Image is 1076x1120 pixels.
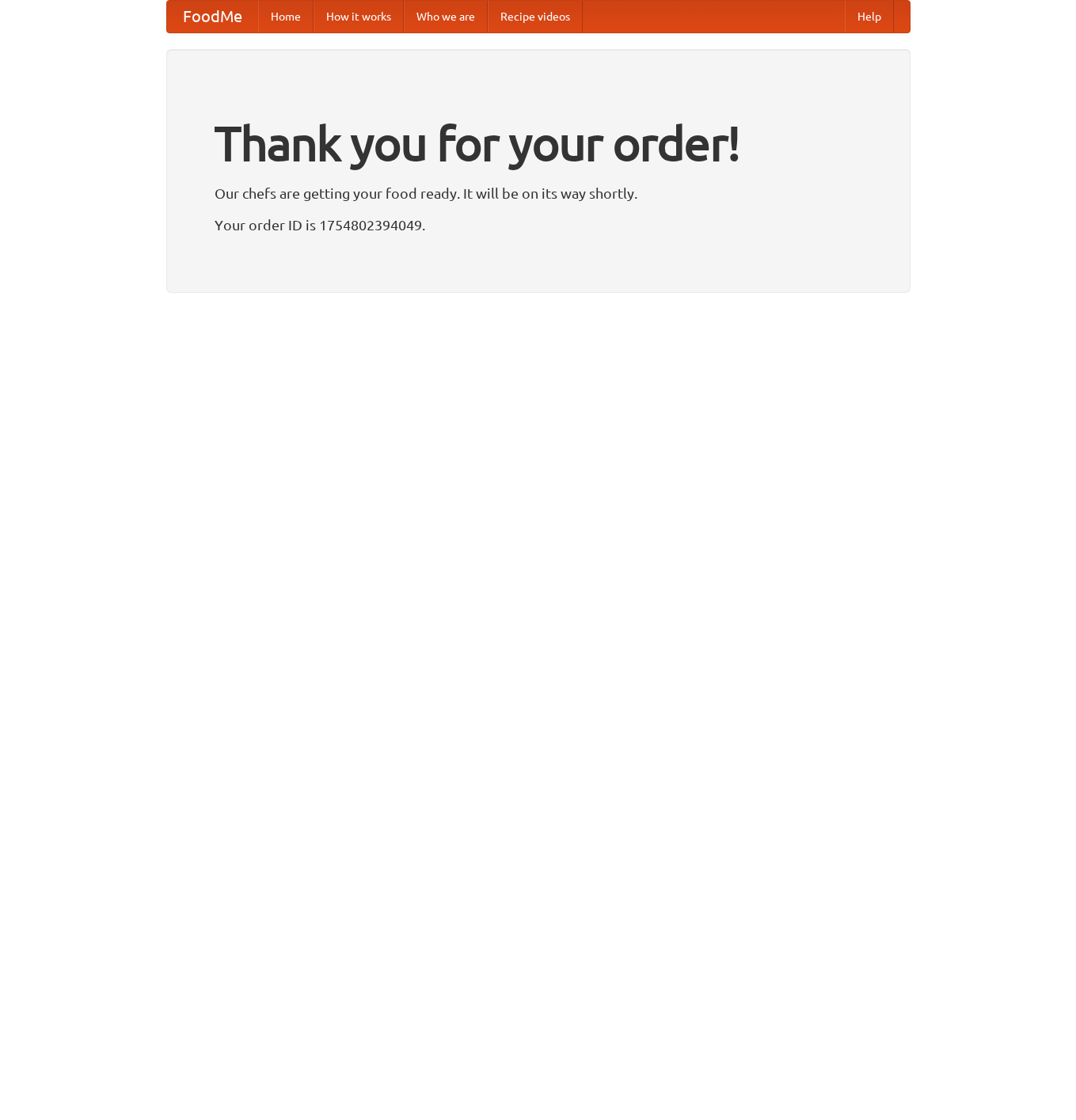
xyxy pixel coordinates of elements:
a: How it works [314,1,404,32]
a: Who we are [404,1,488,32]
p: Our chefs are getting your food ready. It will be on its way shortly. [215,181,862,205]
a: Help [845,1,894,32]
a: Recipe videos [488,1,583,32]
h1: Thank you for your order! [215,105,862,181]
a: Home [258,1,314,32]
a: FoodMe [167,1,258,32]
p: Your order ID is 1754802394049. [215,213,862,237]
